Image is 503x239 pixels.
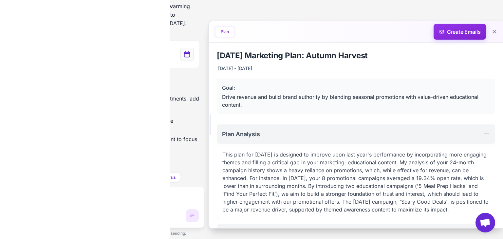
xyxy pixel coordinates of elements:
button: Create Emails [434,24,486,40]
h2: Plan Analysis [222,130,260,138]
div: Goal: [222,84,490,92]
div: Drive revenue and build brand authority by blending seasonal promotions with value-driven educati... [222,93,490,109]
p: This plan for [DATE] is designed to improve upon last year's performance by incorporating more en... [222,151,490,213]
span: Create Emails [431,24,489,40]
div: Open chat [475,213,495,232]
button: Plan [215,27,234,37]
div: [DATE] - [DATE] [217,64,253,73]
h1: [DATE] Marketing Plan: Autumn Harvest [217,50,495,61]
